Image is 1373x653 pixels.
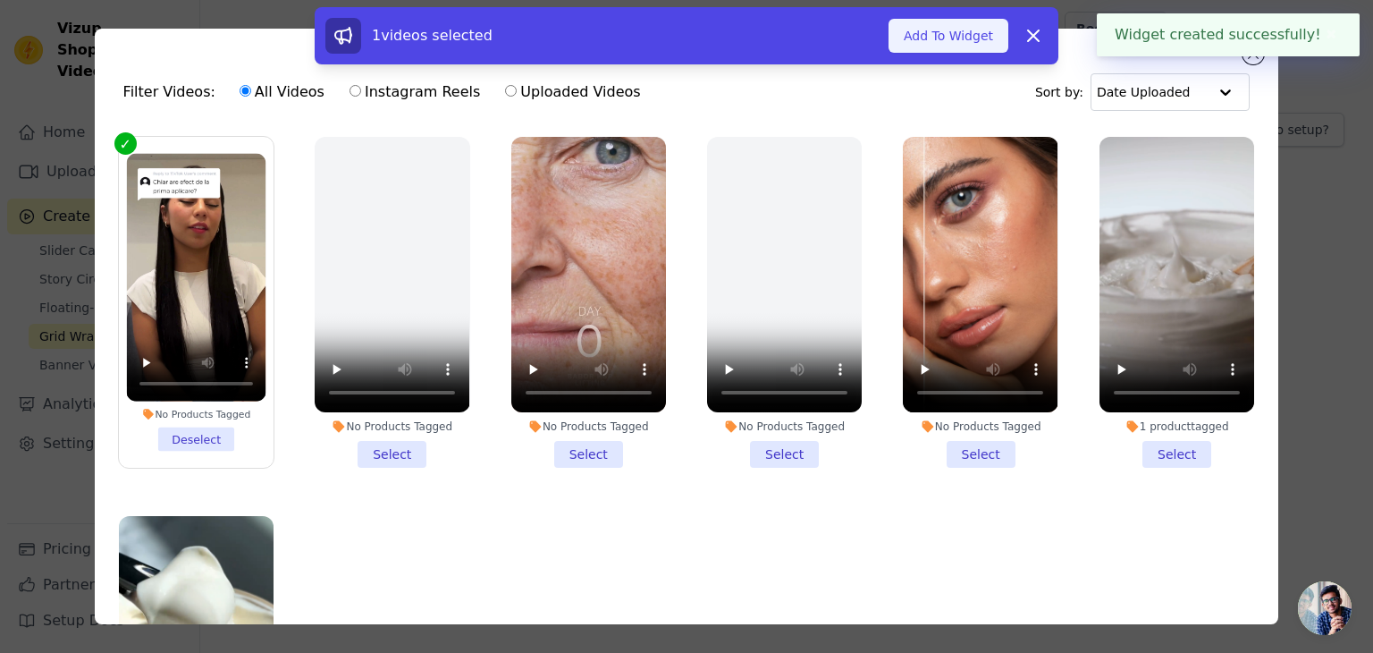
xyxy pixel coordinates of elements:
div: No Products Tagged [511,420,666,434]
div: 1 product tagged [1099,420,1254,434]
div: Sort by: [1035,73,1251,111]
div: Filter Videos: [123,72,651,113]
div: No Products Tagged [707,420,862,434]
div: No Products Tagged [903,420,1057,434]
label: Uploaded Videos [504,81,641,104]
div: No Products Tagged [126,408,265,420]
label: Instagram Reels [349,81,481,104]
button: Add To Widget [889,19,1008,53]
button: Close [1321,24,1342,46]
a: Open chat [1298,581,1352,635]
label: All Videos [239,81,325,104]
span: 1 videos selected [372,27,493,44]
div: Widget created successfully! [1097,13,1360,56]
div: No Products Tagged [315,420,469,434]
